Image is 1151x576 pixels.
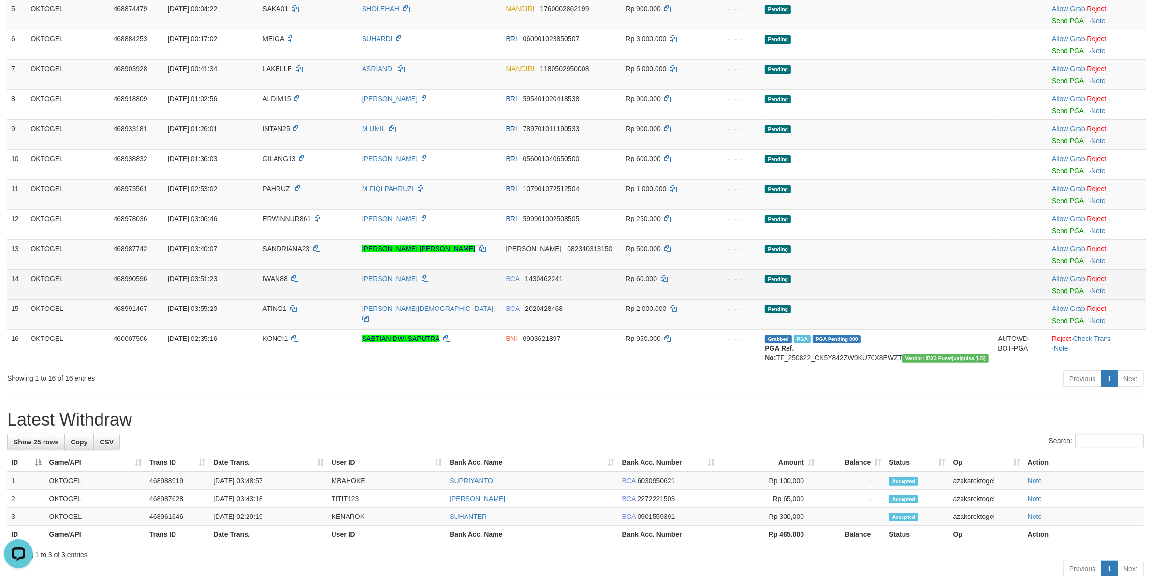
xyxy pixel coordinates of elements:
[818,526,885,544] th: Balance
[506,95,517,103] span: BRI
[146,490,209,508] td: 468987628
[1052,185,1087,192] span: ·
[765,155,791,163] span: Pending
[446,454,618,472] th: Bank Acc. Name: activate to sort column ascending
[100,438,114,446] span: CSV
[7,329,27,367] td: 16
[1048,89,1146,119] td: ·
[506,5,535,13] span: MANDIRI
[708,34,757,44] div: - - -
[27,269,109,299] td: OKTOGEL
[446,526,618,544] th: Bank Acc. Name
[168,335,217,342] span: [DATE] 02:35:16
[1052,17,1083,25] a: Send PGA
[114,305,147,312] span: 468991467
[146,454,209,472] th: Trans ID: activate to sort column ascending
[328,508,446,526] td: KENAROK
[718,454,818,472] th: Amount: activate to sort column ascending
[209,508,327,526] td: [DATE] 02:29:19
[450,477,493,485] a: SUPRIYANTO
[27,239,109,269] td: OKTOGEL
[626,65,666,73] span: Rp 5.000.000
[1052,137,1083,145] a: Send PGA
[708,214,757,223] div: - - -
[638,495,675,502] span: Copy 2272221503 to clipboard
[813,335,861,343] span: PGA Pending
[1087,5,1107,13] a: Reject
[1049,434,1144,448] label: Search:
[45,472,146,490] td: OKTOGEL
[362,35,393,43] a: SUHARDI
[1091,47,1106,55] a: Note
[1052,215,1087,222] span: ·
[7,526,45,544] th: ID
[1052,107,1083,115] a: Send PGA
[626,335,660,342] span: Rp 950.000
[262,335,288,342] span: KONCI1
[1091,167,1106,175] a: Note
[506,35,517,43] span: BRI
[114,155,147,162] span: 468938832
[765,215,791,223] span: Pending
[1052,305,1087,312] span: ·
[362,125,385,133] a: M UMIL
[7,410,1144,429] h1: Latest Withdraw
[708,274,757,283] div: - - -
[1117,370,1144,387] a: Next
[622,495,636,502] span: BCA
[262,65,292,73] span: LAKELLE
[114,125,147,133] span: 468933181
[1024,526,1144,544] th: Action
[1052,47,1083,55] a: Send PGA
[1087,125,1107,133] a: Reject
[1028,477,1042,485] a: Note
[1101,370,1118,387] a: 1
[765,185,791,193] span: Pending
[1063,370,1102,387] a: Previous
[765,125,791,133] span: Pending
[1052,245,1087,252] span: ·
[708,94,757,103] div: - - -
[64,434,94,450] a: Copy
[1052,185,1085,192] a: Allow Grab
[27,89,109,119] td: OKTOGEL
[1052,77,1083,85] a: Send PGA
[765,65,791,74] span: Pending
[1048,119,1146,149] td: ·
[168,275,217,282] span: [DATE] 03:51:23
[1052,65,1085,73] a: Allow Grab
[450,513,487,520] a: SUHANTER
[1052,197,1083,205] a: Send PGA
[949,526,1024,544] th: Op
[262,35,284,43] span: MEIGA
[708,64,757,74] div: - - -
[328,472,446,490] td: MBAHOKE
[765,5,791,14] span: Pending
[708,184,757,193] div: - - -
[626,215,660,222] span: Rp 250.000
[45,508,146,526] td: OKTOGEL
[168,245,217,252] span: [DATE] 03:40:07
[71,438,87,446] span: Copy
[506,125,517,133] span: BRI
[523,95,580,103] span: Copy 595401020418538 to clipboard
[540,5,589,13] span: Copy 1760002862199 to clipboard
[506,65,535,73] span: MANDIRI
[1052,125,1085,133] a: Allow Grab
[362,185,414,192] a: M FIQI PAHRUZI
[1052,227,1083,235] a: Send PGA
[262,95,291,103] span: ALDIM15
[718,508,818,526] td: Rp 300,000
[7,89,27,119] td: 8
[1052,287,1083,295] a: Send PGA
[1052,275,1087,282] span: ·
[262,185,291,192] span: PAHRUZI
[949,472,1024,490] td: azaksroktogel
[626,305,666,312] span: Rp 2.000.000
[450,495,505,502] a: [PERSON_NAME]
[168,65,217,73] span: [DATE] 00:41:34
[567,245,612,252] span: Copy 082340313150 to clipboard
[7,179,27,209] td: 11
[902,354,989,363] span: Vendor URL: https://dashboard.q2checkout.com/secure
[765,305,791,313] span: Pending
